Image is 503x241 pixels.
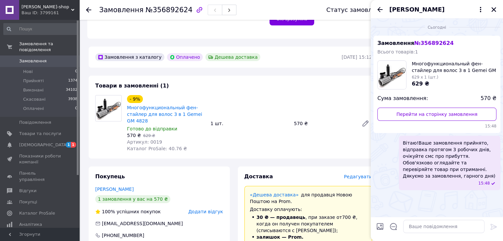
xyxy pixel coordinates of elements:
[167,53,203,61] div: Оплачено
[19,58,47,64] span: Замовлення
[75,69,77,75] span: 0
[21,4,71,10] span: Kalyna-shop
[257,234,304,240] span: залишок — Prom.
[23,106,44,112] span: Оплачені
[101,232,145,239] div: [PHONE_NUMBER]
[71,142,76,148] span: 1
[66,142,71,148] span: 1
[377,95,428,102] span: Сума замовлення:
[412,60,496,74] span: Многофункциональный фен-стайлер для волос 3 в 1 Gemei GM 4828
[378,61,406,89] img: 4337422301_w100_h100_bagatofunktsionalnij-fen-stajler-dlya.jpg
[412,75,438,80] span: 629 x 1 (шт.)
[19,131,61,137] span: Товари та послуги
[68,78,77,84] span: 1374
[359,117,372,130] a: Редагувати
[102,221,183,226] span: [EMAIL_ADDRESS][DOMAIN_NAME]
[373,24,500,30] div: 12.08.2025
[95,83,169,89] span: Товари в замовленні (1)
[96,95,121,121] img: Многофункциональный фен-стайлер для волос 3 в 1 Gemei GM 4828
[19,170,61,182] span: Панель управління
[250,191,367,205] div: для продавця Новою Поштою на Prom.
[127,105,202,123] a: Многофункциональный фен-стайлер для волос 3 в 1 Gemei GM 4828
[95,195,170,203] div: 1 замовлення у вас на 570 ₴
[19,153,61,165] span: Показники роботи компанії
[75,106,77,112] span: 0
[250,206,367,213] div: Доставку оплачують:
[95,53,164,61] div: Замовлення з каталогу
[490,6,498,14] button: Закрити
[143,133,155,138] span: 629 ₴
[342,54,372,60] time: [DATE] 15:12
[208,119,291,128] div: 1 шт.
[389,5,484,14] button: [PERSON_NAME]
[414,40,453,46] span: № 356892624
[257,215,306,220] span: 30 ₴ — продавець
[19,120,51,125] span: Повідомлення
[127,133,141,138] span: 570 ₴
[244,173,273,180] span: Доставка
[377,108,496,121] a: Перейти на сторінку замовлення
[481,95,496,102] span: 570 ₴
[102,209,115,214] span: 100%
[326,7,387,13] div: Статус замовлення
[86,7,91,13] div: Повернутися назад
[291,119,356,128] div: 570 ₴
[127,126,177,131] span: Готово до відправки
[376,6,384,14] button: Назад
[3,23,78,35] input: Пошук
[19,188,36,194] span: Відгуки
[344,174,372,179] span: Редагувати
[23,87,44,93] span: Виконані
[95,208,161,215] div: успішних покупок
[127,139,162,145] span: Артикул: 0019
[127,146,187,151] span: Каталог ProSale: 40.76 ₴
[127,95,143,103] div: - 9%
[250,192,299,197] a: «Дешева доставка»
[205,53,260,61] div: Дешева доставка
[377,40,454,46] span: Замовлення
[68,96,77,102] span: 3938
[95,173,125,180] span: Покупець
[19,41,79,53] span: Замовлення та повідомлення
[389,222,398,231] button: Відкрити шаблони відповідей
[146,6,192,14] span: №356892624
[19,210,55,216] span: Каталог ProSale
[250,214,367,234] li: , при заказе от 700 ₴ , когда он получен покупателем (списываются с [PERSON_NAME]);
[19,222,42,227] span: Аналітика
[377,123,496,129] span: 15:48 12.08.2025
[99,6,144,14] span: Замовлення
[478,181,490,186] span: 15:48 12.08.2025
[412,81,429,87] span: 629 ₴
[188,209,223,214] span: Додати відгук
[377,49,418,54] span: Всього товарів: 1
[19,142,68,148] span: [DEMOGRAPHIC_DATA]
[23,69,33,75] span: Нові
[425,25,449,30] span: Сьогодні
[403,140,496,179] span: Вітаю!Ваше замовлення прийнято, відправка протягом 3 робочих днів, очікуйте смс про прибуття. Обо...
[95,187,134,192] a: [PERSON_NAME]
[66,87,77,93] span: 34102
[23,96,46,102] span: Скасовані
[21,10,79,16] div: Ваш ID: 3799161
[23,78,44,84] span: Прийняті
[19,199,37,205] span: Покупці
[389,5,444,14] span: [PERSON_NAME]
